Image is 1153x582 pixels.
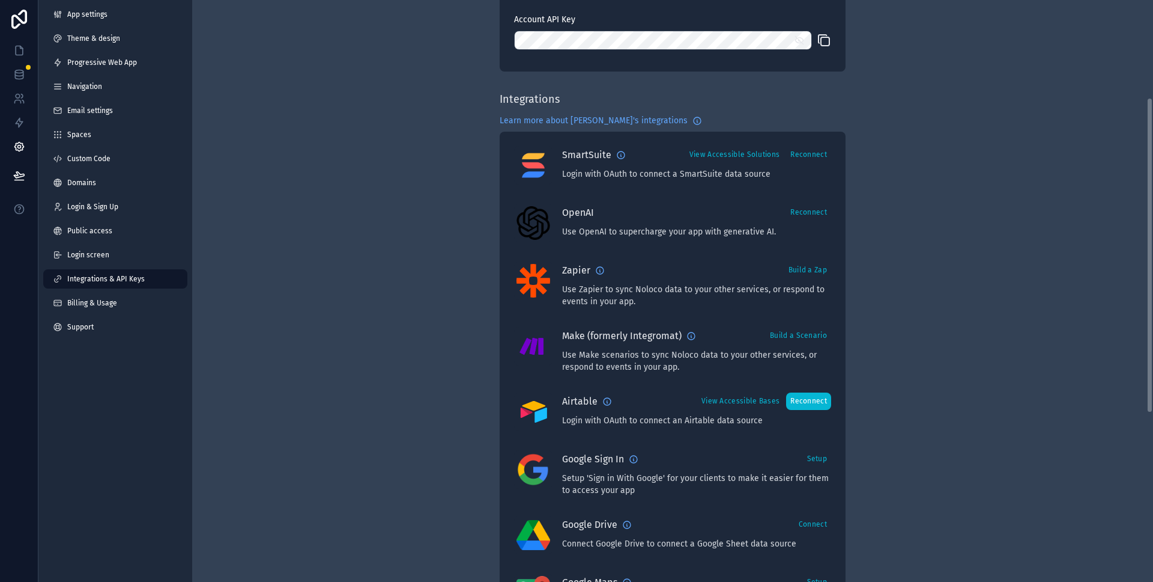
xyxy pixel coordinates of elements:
a: Navigation [43,77,187,96]
span: SmartSuite [562,148,611,162]
img: SmartSuite [516,149,550,182]
span: Learn more about [PERSON_NAME]'s integrations [500,115,688,127]
a: Spaces [43,125,187,144]
span: Integrations & API Keys [67,274,145,284]
span: Public access [67,226,112,236]
a: View Accessible Bases [697,394,784,406]
button: Reconnect [786,393,831,410]
img: Google Drive [516,520,550,550]
span: App settings [67,10,107,19]
a: Integrations & API Keys [43,269,187,289]
a: Reconnect [786,148,831,159]
a: Learn more about [PERSON_NAME]'s integrations [500,115,702,127]
a: Domains [43,173,187,192]
span: Billing & Usage [67,298,117,308]
button: View Accessible Solutions [685,146,784,164]
a: Build a Zap [784,263,831,275]
img: Zapier [516,264,550,298]
span: Login & Sign Up [67,202,118,212]
span: Account API Key [514,14,575,25]
a: Public access [43,221,187,240]
p: Setup 'Sign in With Google' for your clients to make it easier for them to access your app [562,473,831,497]
a: Connect [794,518,831,529]
img: Airtable [516,401,550,423]
a: Email settings [43,101,187,120]
span: Google Drive [562,518,617,532]
span: Navigation [67,82,102,91]
div: Integrations [500,91,560,108]
p: Use OpenAI to supercharge your app with generative AI. [562,226,831,238]
a: Progressive Web App [43,53,187,72]
span: Theme & design [67,34,120,43]
span: Airtable [562,394,598,409]
a: View Accessible Solutions [685,148,784,159]
a: Reconnect [786,394,831,406]
a: App settings [43,5,187,24]
p: Use Zapier to sync Noloco data to your other services, or respond to events in your app. [562,284,831,308]
span: Google Sign In [562,452,624,467]
span: Make (formerly Integromat) [562,329,682,343]
img: Make (formerly Integromat) [516,329,550,363]
img: OpenAI [516,206,550,240]
p: Connect Google Drive to connect a Google Sheet data source [562,538,831,550]
button: View Accessible Bases [697,393,784,410]
button: Reconnect [786,146,831,164]
a: Support [43,317,187,337]
span: Zapier [562,263,590,278]
a: Setup [803,452,832,464]
a: Reconnect [786,206,831,217]
button: Build a Zap [784,262,831,279]
a: Theme & design [43,29,187,48]
span: Custom Code [67,154,110,164]
span: Email settings [67,106,113,115]
button: Setup [803,450,832,468]
span: OpenAI [562,206,594,220]
button: Build a Scenario [766,327,831,345]
a: Custom Code [43,149,187,168]
a: Login & Sign Up [43,197,187,216]
button: Connect [794,516,831,533]
a: Login screen [43,245,187,265]
span: Progressive Web App [67,58,137,67]
span: Domains [67,178,96,188]
span: Login screen [67,250,109,260]
span: Support [67,322,94,332]
span: Spaces [67,130,91,139]
p: Login with OAuth to connect an Airtable data source [562,415,831,427]
a: Build a Scenario [766,329,831,340]
p: Use Make scenarios to sync Noloco data to your other services, or respond to events in your app. [562,349,831,373]
img: Google Sign In [516,453,550,486]
a: Billing & Usage [43,293,187,313]
button: Reconnect [786,204,831,221]
p: Login with OAuth to connect a SmartSuite data source [562,168,831,180]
